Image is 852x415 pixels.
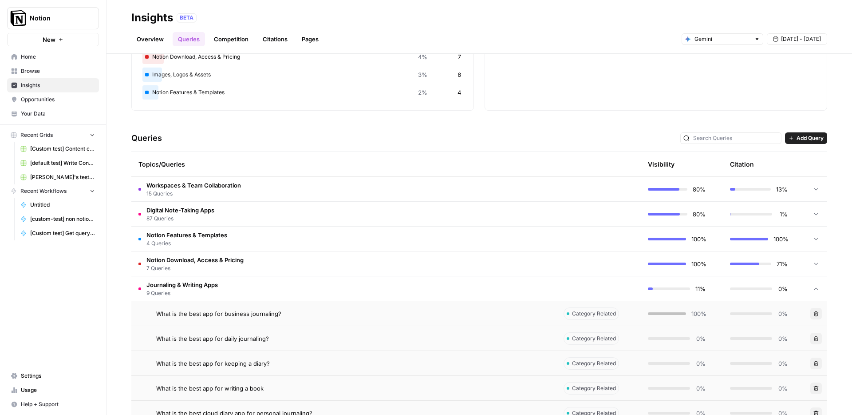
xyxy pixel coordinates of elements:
span: Home [21,53,95,61]
span: 2% [418,88,427,97]
span: Journaling & Writing Apps [146,280,218,289]
input: Search Queries [693,134,778,143]
span: 0% [777,384,788,393]
a: [Custom test] Get query fanout from topic [16,226,99,240]
a: Browse [7,64,99,78]
span: [Custom test] Content creation flow [30,145,95,153]
a: Opportunities [7,92,99,107]
span: What is the best app for keeping a diary? [156,359,270,368]
div: Notion Download, Access & Pricing [142,50,463,64]
span: Settings [21,372,95,380]
span: What is the best app for business journaling? [156,309,281,318]
div: Visibility [648,160,674,169]
div: Topics/Queries [138,152,549,176]
span: 7 Queries [146,264,244,272]
span: 71% [777,259,788,268]
span: 0% [777,309,788,318]
span: [PERSON_NAME]'s test Grid [30,173,95,181]
div: BETA [177,13,197,22]
button: Help + Support [7,397,99,411]
h3: Queries [131,132,162,144]
span: 0% [695,384,706,393]
span: 9 Queries [146,289,218,297]
span: 15 Queries [146,190,241,198]
span: What is the best app for daily journaling? [156,334,269,343]
span: Your Data [21,110,95,118]
span: [default test] Write Content Briefs [30,159,95,167]
span: Category Related [572,335,616,343]
button: Workspace: Notion [7,7,99,29]
span: [DATE] - [DATE] [781,35,821,43]
a: [PERSON_NAME]'s test Grid [16,170,99,184]
a: Home [7,50,99,64]
span: 0% [777,359,788,368]
span: [custom-test] non notion page research [30,215,95,223]
span: Help + Support [21,400,95,408]
a: Untitled [16,198,99,212]
span: Notion Download, Access & Pricing [146,255,244,264]
span: 87 Queries [146,215,214,223]
span: Notion [30,14,83,23]
span: 4 [458,88,461,97]
a: Overview [131,32,169,46]
span: Untitled [30,201,95,209]
button: Recent Workflows [7,184,99,198]
a: [custom-test] non notion page research [16,212,99,226]
span: 1% [777,210,788,219]
span: 80% [693,185,706,194]
a: [Custom test] Content creation flow [16,142,99,156]
span: 100% [691,259,706,268]
span: 4 Queries [146,239,227,247]
span: 11% [695,284,706,293]
a: [default test] Write Content Briefs [16,156,99,170]
span: [Custom test] Get query fanout from topic [30,229,95,237]
div: Images, Logos & Assets [142,68,463,82]
span: Recent Workflows [20,187,67,195]
a: Citations [257,32,293,46]
button: Add Query [785,132,827,144]
span: 3% [418,70,427,79]
a: Queries [173,32,205,46]
span: 100% [691,309,706,318]
button: [DATE] - [DATE] [767,33,827,45]
span: Notion Features & Templates [146,231,227,239]
a: Pages [296,32,324,46]
span: Browse [21,67,95,75]
a: Settings [7,369,99,383]
div: Insights [131,11,173,25]
button: Recent Grids [7,128,99,142]
a: Competition [209,32,254,46]
a: Insights [7,78,99,92]
span: What is the best app for writing a book [156,384,264,393]
span: Usage [21,386,95,394]
button: New [7,33,99,46]
span: Recent Grids [20,131,53,139]
div: Notion Features & Templates [142,85,463,100]
span: Opportunities [21,96,95,104]
span: 0% [777,334,788,343]
span: Category Related [572,310,616,318]
span: 4% [418,52,427,61]
span: New [43,35,55,44]
span: 0% [695,359,706,368]
span: 7 [458,52,461,61]
div: Citation [730,152,754,176]
span: 0% [695,334,706,343]
a: Your Data [7,107,99,121]
span: 0% [777,284,788,293]
span: Digital Note-Taking Apps [146,206,214,215]
span: 6 [458,70,461,79]
span: 80% [693,210,706,219]
span: 100% [691,235,706,243]
img: Notion Logo [10,10,26,26]
span: Workspaces & Team Collaboration [146,181,241,190]
span: Add Query [797,134,824,142]
span: 13% [776,185,788,194]
span: Category Related [572,384,616,392]
span: 100% [773,235,788,243]
span: Insights [21,81,95,89]
input: Gemini [694,35,750,44]
a: Usage [7,383,99,397]
span: Category Related [572,359,616,367]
